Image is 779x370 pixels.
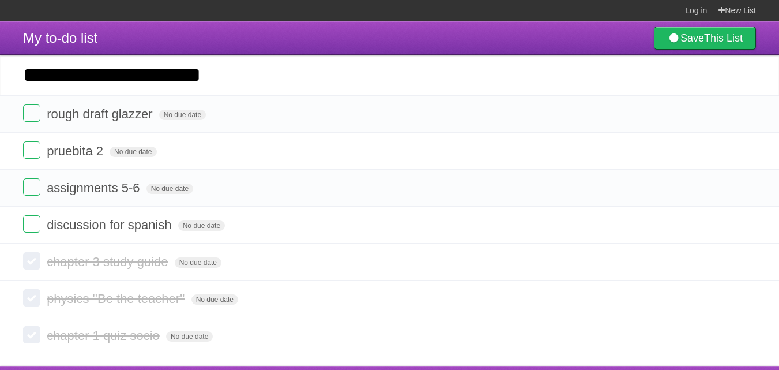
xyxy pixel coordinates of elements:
[23,104,40,122] label: Done
[47,181,142,195] span: assignments 5-6
[47,328,163,343] span: chapter 1 quiz socio
[23,289,40,307] label: Done
[23,215,40,233] label: Done
[47,218,174,232] span: discussion for spanish
[191,294,238,305] span: No due date
[23,326,40,343] label: Done
[704,32,743,44] b: This List
[47,144,106,158] span: pruebita 2
[110,147,156,157] span: No due date
[23,30,97,46] span: My to-do list
[47,107,155,121] span: rough draft glazzer
[166,331,213,342] span: No due date
[23,252,40,270] label: Done
[654,27,756,50] a: SaveThis List
[146,184,193,194] span: No due date
[47,291,187,306] span: physics ''Be the teacher''
[159,110,206,120] span: No due date
[47,255,171,269] span: chapter 3 study guide
[175,257,221,268] span: No due date
[178,220,225,231] span: No due date
[23,141,40,159] label: Done
[23,178,40,196] label: Done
